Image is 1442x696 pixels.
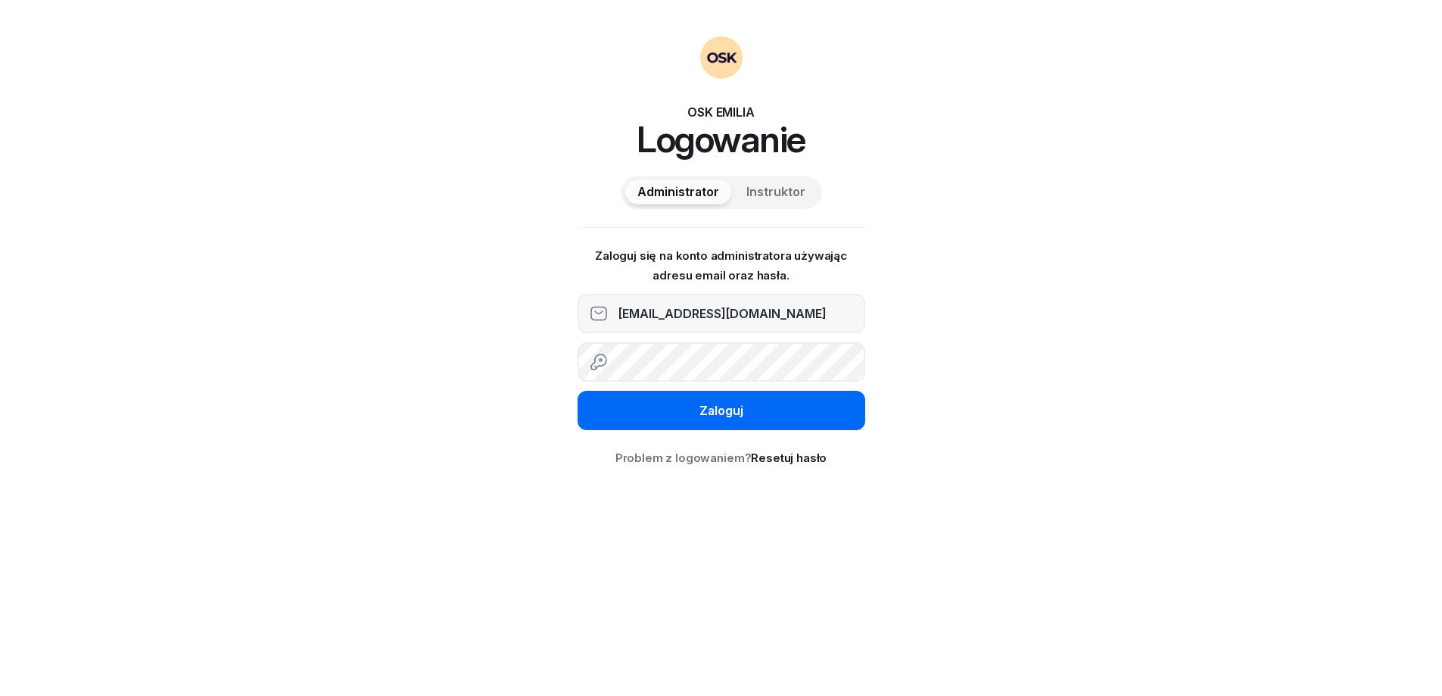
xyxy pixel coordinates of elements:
[625,180,731,204] button: Administrator
[578,121,865,158] h1: Logowanie
[699,401,743,421] div: Zaloguj
[700,36,743,79] img: OSKAdmin
[578,448,865,468] div: Problem z logowaniem?
[637,183,719,202] span: Administrator
[578,103,865,121] div: OSK EMILIA
[734,180,818,204] button: Instruktor
[751,451,827,465] a: Resetuj hasło
[578,246,865,285] p: Zaloguj się na konto administratora używając adresu email oraz hasła.
[578,391,865,430] button: Zaloguj
[746,183,805,202] span: Instruktor
[578,294,865,333] input: Adres email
